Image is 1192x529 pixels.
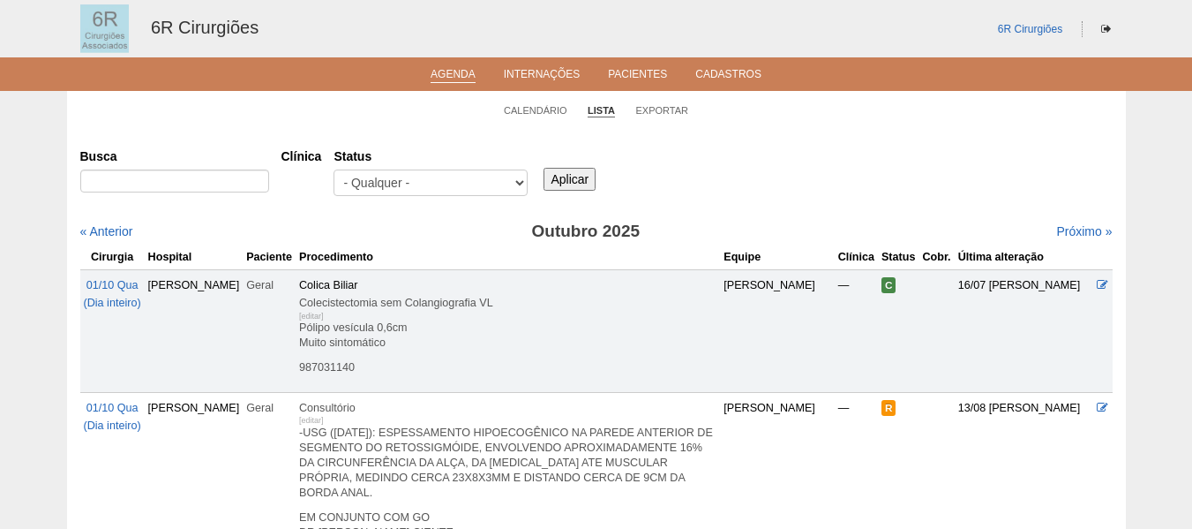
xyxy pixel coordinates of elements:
[296,245,720,270] th: Procedimento
[145,245,244,270] th: Hospital
[84,419,141,432] span: (Dia inteiro)
[243,245,296,270] th: Paciente
[281,147,322,165] label: Clínica
[86,402,139,414] span: 01/10 Qua
[84,279,141,309] a: 01/10 Qua (Dia inteiro)
[695,68,761,86] a: Cadastros
[80,147,269,165] label: Busca
[544,168,596,191] input: Aplicar
[635,104,688,117] a: Exportar
[151,18,259,37] a: 6R Cirurgiões
[84,402,141,432] a: 01/10 Qua (Dia inteiro)
[299,426,716,501] p: -USG ([DATE]): ESPESSAMENTO HIPOECOGÊNICO NA PAREDE ANTERIOR DE SEGMENTO DO RETOSSIGMÓIDE, ENVOLV...
[299,321,716,351] p: Pólipo vesícula 0,6cm Muito sintomático
[504,68,581,86] a: Internações
[955,245,1094,270] th: Última alteração
[246,276,292,294] div: Geral
[881,400,896,416] span: Reservada
[504,104,567,117] a: Calendário
[918,245,954,270] th: Cobr.
[86,279,139,291] span: 01/10 Qua
[299,412,324,429] div: [editar]
[299,294,716,312] div: Colecistectomia sem Colangiografia VL
[835,269,878,392] td: —
[1097,402,1108,414] a: Editar
[720,269,834,392] td: [PERSON_NAME]
[80,245,145,270] th: Cirurgia
[299,399,716,417] div: Consultório
[431,68,476,83] a: Agenda
[80,224,133,238] a: « Anterior
[84,297,141,309] span: (Dia inteiro)
[296,269,720,392] td: Colica Biliar
[998,23,1062,35] a: 6R Cirurgiões
[1101,24,1111,34] i: Sair
[608,68,667,86] a: Pacientes
[246,399,292,417] div: Geral
[334,147,528,165] label: Status
[878,245,919,270] th: Status
[299,307,324,325] div: [editar]
[881,277,896,293] span: Confirmada
[80,170,269,193] input: Digite os termos que você deseja procurar.
[145,269,244,392] td: [PERSON_NAME]
[835,245,878,270] th: Clínica
[720,245,834,270] th: Equipe
[588,104,615,117] a: Lista
[299,360,716,375] p: 987031140
[1056,224,1112,238] a: Próximo »
[1097,279,1108,291] a: Editar
[955,269,1094,392] td: 16/07 [PERSON_NAME]
[327,219,843,245] h3: Outubro 2025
